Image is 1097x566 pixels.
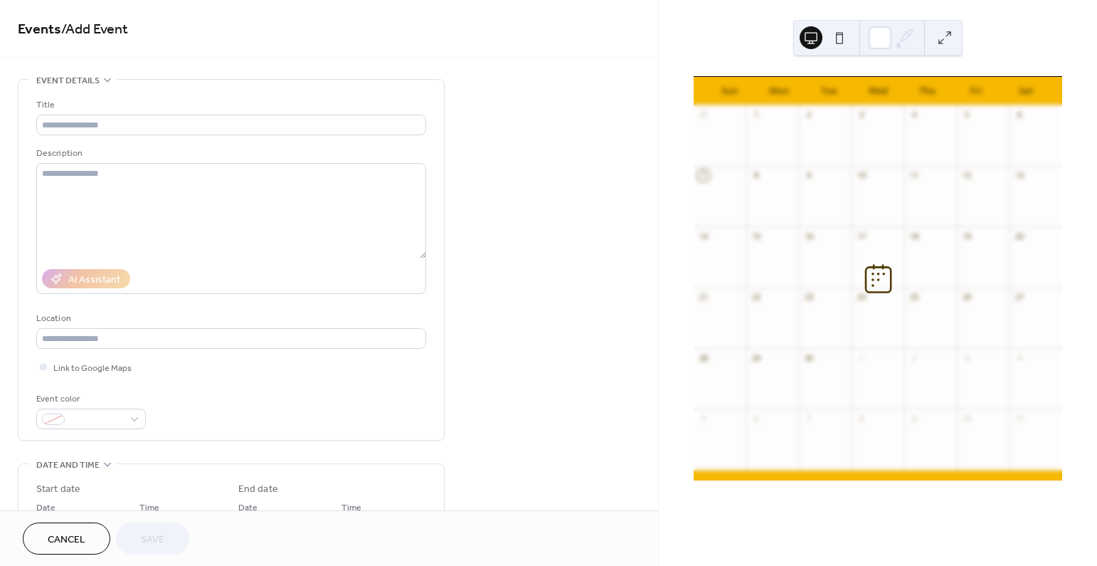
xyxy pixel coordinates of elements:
[698,170,709,181] div: 7
[751,352,761,363] div: 29
[856,413,867,424] div: 8
[803,413,814,424] div: 7
[961,231,972,241] div: 19
[1002,77,1051,105] div: Sat
[856,352,867,363] div: 1
[908,413,919,424] div: 9
[1014,110,1024,120] div: 6
[856,110,867,120] div: 3
[952,77,1001,105] div: Fri
[908,170,919,181] div: 11
[48,533,85,547] span: Cancel
[1014,170,1024,181] div: 13
[36,482,80,497] div: Start date
[751,170,761,181] div: 8
[698,413,709,424] div: 5
[18,16,61,43] a: Events
[803,231,814,241] div: 16
[961,352,972,363] div: 3
[705,77,754,105] div: Sun
[1014,352,1024,363] div: 4
[803,352,814,363] div: 30
[856,231,867,241] div: 17
[1014,292,1024,303] div: 27
[698,110,709,120] div: 31
[961,170,972,181] div: 12
[1014,413,1024,424] div: 11
[751,413,761,424] div: 6
[908,110,919,120] div: 4
[804,77,853,105] div: Tue
[853,77,902,105] div: Wed
[751,110,761,120] div: 1
[856,292,867,303] div: 24
[341,501,361,515] span: Time
[1014,231,1024,241] div: 20
[238,482,278,497] div: End date
[751,292,761,303] div: 22
[139,501,159,515] span: Time
[36,98,423,112] div: Title
[803,110,814,120] div: 2
[36,392,143,407] div: Event color
[908,231,919,241] div: 18
[961,413,972,424] div: 10
[698,352,709,363] div: 28
[36,73,100,88] span: Event details
[803,170,814,181] div: 9
[856,170,867,181] div: 10
[36,311,423,326] div: Location
[751,231,761,241] div: 15
[908,292,919,303] div: 25
[36,501,55,515] span: Date
[23,523,110,555] button: Cancel
[803,292,814,303] div: 23
[36,458,100,473] span: Date and time
[903,77,952,105] div: Thu
[961,292,972,303] div: 26
[698,292,709,303] div: 21
[61,16,128,43] span: / Add Event
[908,352,919,363] div: 2
[755,77,804,105] div: Mon
[53,361,132,376] span: Link to Google Maps
[36,146,423,161] div: Description
[698,231,709,241] div: 14
[238,501,258,515] span: Date
[961,110,972,120] div: 5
